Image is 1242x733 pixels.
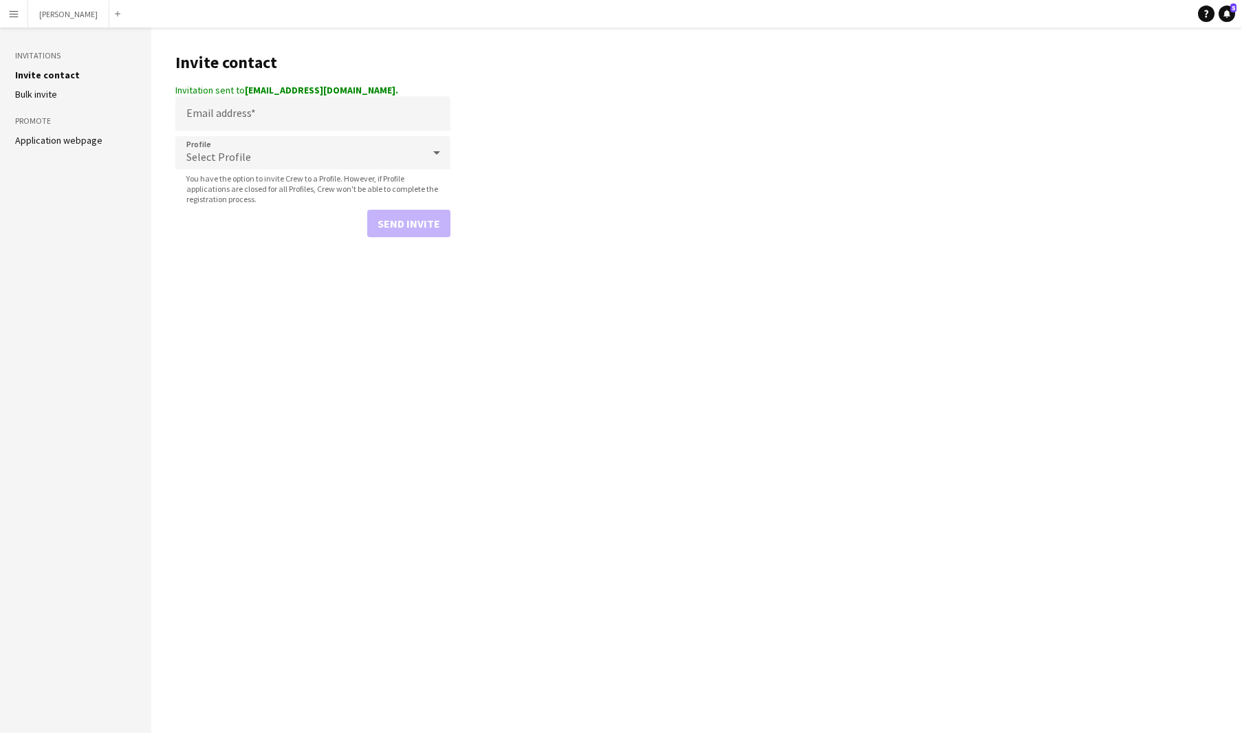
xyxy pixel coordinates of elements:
span: Select Profile [186,150,251,164]
h3: Invitations [15,50,136,62]
strong: [EMAIL_ADDRESS][DOMAIN_NAME]. [245,84,398,96]
div: Invitation sent to [175,84,450,96]
span: 5 [1230,3,1236,12]
a: Invite contact [15,69,80,81]
h1: Invite contact [175,52,450,73]
a: 5 [1219,6,1235,22]
a: Bulk invite [15,88,57,100]
h3: Promote [15,115,136,127]
a: Application webpage [15,134,102,146]
button: [PERSON_NAME] [28,1,109,28]
span: You have the option to invite Crew to a Profile. However, if Profile applications are closed for ... [175,173,450,204]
